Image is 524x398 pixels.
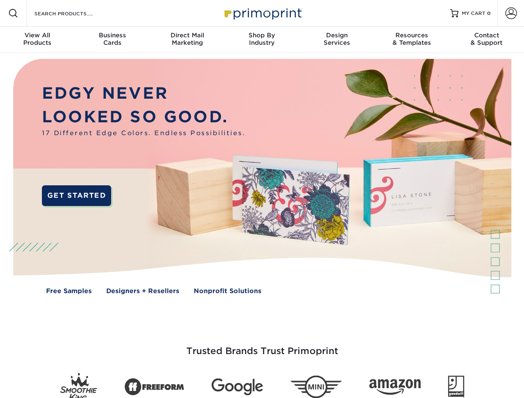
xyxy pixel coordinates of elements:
span: Contact [449,32,524,39]
a: Nonprofit Solutions [194,286,261,296]
div: Industry [224,32,299,46]
div: Cards [75,32,149,46]
div: Marketing [150,32,224,46]
p: LOOKED SO GOOD. [42,105,245,129]
img: Amazon [369,379,421,395]
span: Business [75,32,149,39]
img: Primoprint [221,4,304,22]
span: Design [300,32,374,39]
a: Resources& Templates [374,27,449,53]
img: Google [212,379,263,396]
p: EDGY NEVER [42,82,245,105]
input: SEARCH PRODUCTS..... [34,8,115,18]
a: Shop ByIndustry [224,27,299,53]
a: Direct MailMarketing [150,27,224,53]
div: Services [300,32,374,46]
a: GET STARTED [42,185,111,206]
span: Direct Mail [150,32,224,39]
div: & Templates [374,32,449,46]
a: DesignServices [300,27,374,53]
a: Free Samples [46,286,92,296]
div: & Support [449,32,524,46]
h3: Trusted Brands Trust Primoprint [19,326,505,366]
span: MY CART [462,10,485,17]
a: Designers + Resellers [106,286,179,296]
a: BusinessCards [75,27,149,53]
img: Goodwill [448,376,464,398]
a: Contact& Support [449,27,524,53]
span: Shop By [224,32,299,39]
span: 17 Different Edge Colors. Endless Possibilities. [42,129,245,138]
span: 0 [487,10,491,16]
span: Resources [374,32,449,39]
